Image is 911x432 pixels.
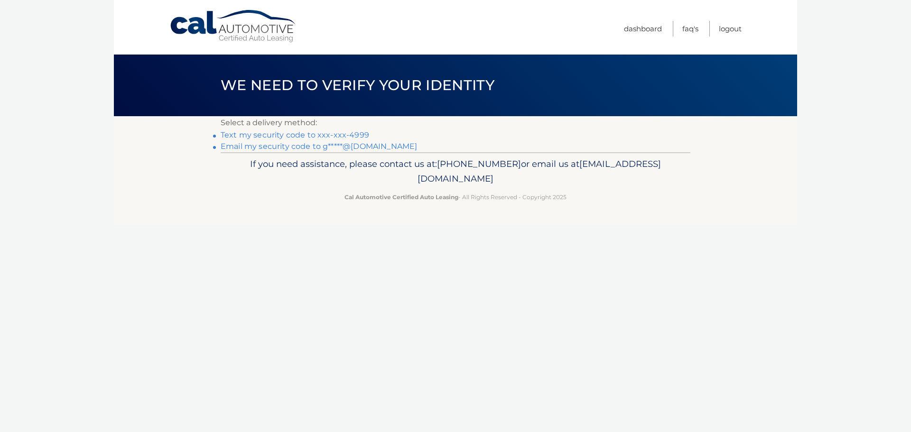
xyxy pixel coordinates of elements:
strong: Cal Automotive Certified Auto Leasing [344,193,458,201]
p: - All Rights Reserved - Copyright 2025 [227,192,684,202]
p: Select a delivery method: [221,116,690,129]
span: We need to verify your identity [221,76,494,94]
a: Cal Automotive [169,9,297,43]
a: Dashboard [624,21,662,37]
a: Logout [719,21,742,37]
span: [PHONE_NUMBER] [437,158,521,169]
a: FAQ's [682,21,698,37]
a: Email my security code to g*****@[DOMAIN_NAME] [221,142,417,151]
a: Text my security code to xxx-xxx-4999 [221,130,369,139]
p: If you need assistance, please contact us at: or email us at [227,156,684,187]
